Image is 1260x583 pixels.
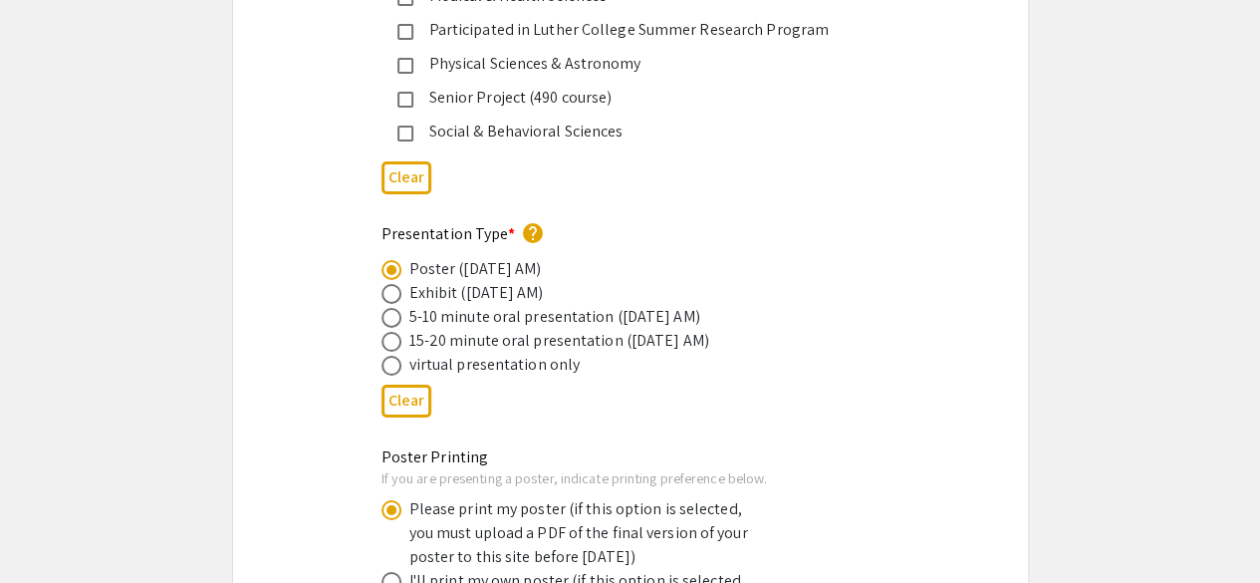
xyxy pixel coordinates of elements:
[413,52,832,76] div: Physical Sciences & Astronomy
[413,18,832,42] div: Participated in Luther College Summer Research Program
[381,223,516,244] mat-label: Presentation Type
[409,497,758,569] div: Please print my poster (if this option is selected, you must upload a PDF of the final version of...
[15,493,85,568] iframe: Chat
[381,469,848,487] div: If you are presenting a poster, indicate printing preference below.
[381,161,431,194] button: Clear
[409,257,542,281] div: Poster ([DATE] AM)
[413,86,832,110] div: Senior Project (490 course)
[409,281,544,305] div: Exhibit ([DATE] AM)
[521,221,545,245] mat-icon: help
[381,385,431,418] button: Clear
[381,446,489,467] mat-label: Poster Printing
[409,353,581,377] div: virtual presentation only
[413,120,832,144] div: Social & Behavioral Sciences
[409,329,709,353] div: 15-20 minute oral presentation ([DATE] AM)
[409,305,700,329] div: 5-10 minute oral presentation ([DATE] AM)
